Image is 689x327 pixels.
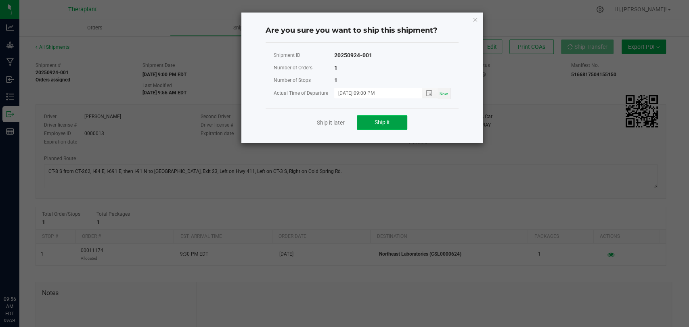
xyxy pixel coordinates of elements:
[422,88,438,98] span: Toggle popup
[334,88,413,98] input: MM/dd/yyyy HH:MM a
[334,63,337,73] div: 1
[357,115,407,130] button: Ship it
[266,25,459,36] h4: Are you sure you want to ship this shipment?
[375,119,390,125] span: Ship it
[317,119,345,127] a: Ship it later
[274,75,334,85] div: Number of Stops
[334,50,372,60] div: 20250924-001
[472,15,478,24] button: Close
[440,92,448,96] span: Now
[274,88,334,98] div: Actual Time of Departure
[334,75,337,85] div: 1
[274,63,334,73] div: Number of Orders
[274,50,334,60] div: Shipment ID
